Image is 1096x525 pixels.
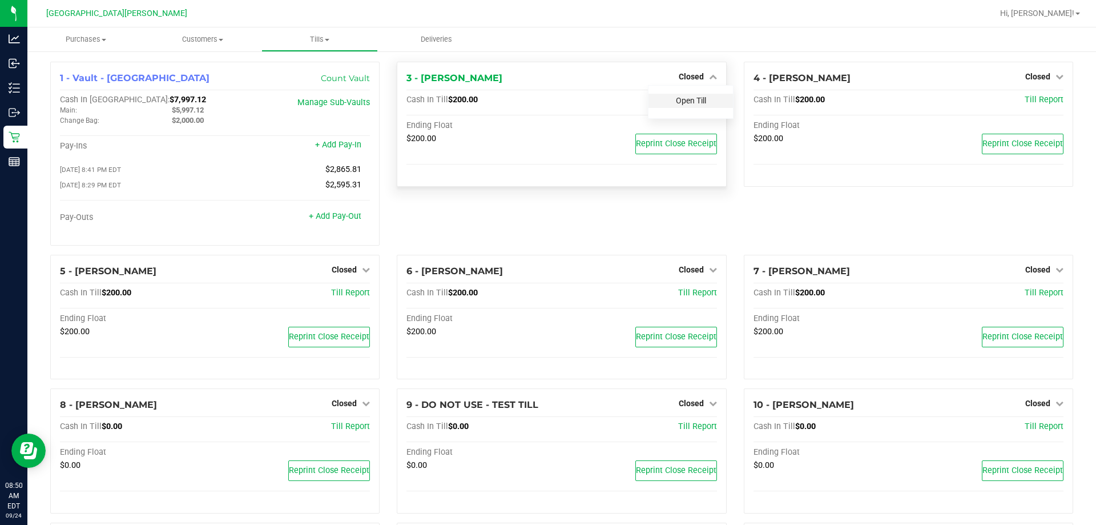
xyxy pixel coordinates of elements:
button: Reprint Close Receipt [635,460,717,481]
span: 4 - [PERSON_NAME] [753,73,851,83]
iframe: Resource center [11,434,46,468]
span: $200.00 [448,288,478,298]
span: $200.00 [60,327,90,336]
span: 6 - [PERSON_NAME] [406,266,503,276]
button: Reprint Close Receipt [982,134,1063,154]
span: Cash In Till [753,95,795,105]
inline-svg: Outbound [9,107,20,118]
span: Hi, [PERSON_NAME]! [1000,9,1074,18]
button: Reprint Close Receipt [982,327,1063,347]
span: $7,997.12 [170,95,206,105]
a: Till Report [1025,422,1063,431]
span: Deliveries [405,34,468,45]
span: 10 - [PERSON_NAME] [753,399,854,410]
span: Till Report [331,288,370,298]
inline-svg: Inbound [9,58,20,69]
span: Reprint Close Receipt [982,466,1063,475]
span: Cash In [GEOGRAPHIC_DATA]: [60,95,170,105]
span: Reprint Close Receipt [289,332,369,342]
span: Reprint Close Receipt [636,139,716,149]
p: 09/24 [5,511,22,520]
span: Cash In Till [406,422,448,431]
a: Tills [261,27,378,51]
span: $5,997.12 [172,106,204,114]
span: $200.00 [448,95,478,105]
span: [DATE] 8:41 PM EDT [60,166,121,174]
span: [GEOGRAPHIC_DATA][PERSON_NAME] [46,9,187,18]
span: 7 - [PERSON_NAME] [753,266,850,276]
span: Closed [679,72,704,81]
a: Till Report [678,288,717,298]
span: $200.00 [753,327,783,336]
span: $200.00 [102,288,131,298]
button: Reprint Close Receipt [635,134,717,154]
a: Till Report [1025,288,1063,298]
span: Change Bag: [60,117,99,125]
span: 5 - [PERSON_NAME] [60,266,156,276]
span: $200.00 [406,327,436,336]
span: Closed [1025,72,1050,81]
span: 3 - [PERSON_NAME] [406,73,502,83]
span: Main: [60,106,77,114]
a: + Add Pay-In [315,140,361,150]
span: $2,000.00 [172,116,204,125]
a: Till Report [678,422,717,431]
span: Reprint Close Receipt [289,466,369,475]
span: Cash In Till [753,288,795,298]
button: Reprint Close Receipt [982,460,1063,481]
span: Reprint Close Receipt [636,466,716,475]
span: $200.00 [795,288,825,298]
span: Closed [332,399,357,408]
span: $0.00 [60,460,80,470]
div: Ending Float [406,314,562,324]
button: Reprint Close Receipt [288,327,370,347]
a: Till Report [1025,95,1063,105]
span: Cash In Till [60,422,102,431]
inline-svg: Inventory [9,82,20,94]
div: Ending Float [753,447,909,458]
div: Pay-Outs [60,213,215,223]
span: $2,595.31 [325,180,361,190]
span: Cash In Till [406,288,448,298]
span: Closed [679,399,704,408]
inline-svg: Analytics [9,33,20,45]
span: $0.00 [102,422,122,431]
div: Ending Float [753,121,909,131]
span: Closed [1025,265,1050,274]
inline-svg: Reports [9,156,20,167]
span: $0.00 [448,422,469,431]
span: $0.00 [406,460,427,470]
a: Till Report [331,422,370,431]
span: Reprint Close Receipt [982,139,1063,149]
span: Tills [262,34,378,45]
a: Manage Sub-Vaults [297,98,370,107]
span: Reprint Close Receipt [982,332,1063,342]
span: Purchases [27,34,144,45]
span: $0.00 [795,422,816,431]
button: Reprint Close Receipt [288,460,370,481]
a: Open Till [676,96,706,105]
span: Closed [679,265,704,274]
span: $200.00 [753,134,783,143]
a: Purchases [27,27,144,51]
div: Ending Float [60,314,215,324]
span: 8 - [PERSON_NAME] [60,399,157,410]
span: Cash In Till [406,95,448,105]
button: Reprint Close Receipt [635,327,717,347]
div: Ending Float [406,447,562,458]
span: Customers [145,34,261,45]
span: 9 - DO NOT USE - TEST TILL [406,399,538,410]
div: Ending Float [753,314,909,324]
span: Reprint Close Receipt [636,332,716,342]
span: $2,865.81 [325,165,361,174]
span: $0.00 [753,460,774,470]
span: Closed [332,265,357,274]
a: Count Vault [321,73,370,83]
span: Cash In Till [60,288,102,298]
